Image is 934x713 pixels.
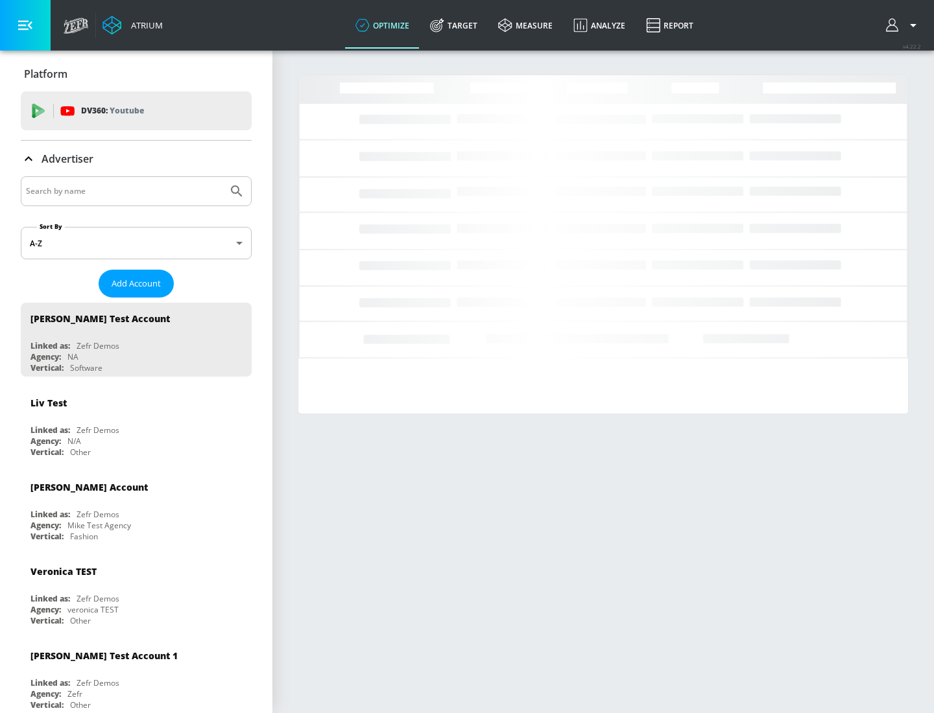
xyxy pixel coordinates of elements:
[30,604,61,615] div: Agency:
[30,312,170,325] div: [PERSON_NAME] Test Account
[30,520,61,531] div: Agency:
[37,222,65,231] label: Sort By
[77,340,119,351] div: Zefr Demos
[903,43,921,50] span: v 4.22.2
[77,593,119,604] div: Zefr Demos
[30,481,148,493] div: [PERSON_NAME] Account
[42,152,93,166] p: Advertiser
[24,67,67,81] p: Platform
[21,303,252,377] div: [PERSON_NAME] Test AccountLinked as:Zefr DemosAgency:NAVertical:Software
[21,387,252,461] div: Liv TestLinked as:Zefr DemosAgency:N/AVertical:Other
[70,362,102,373] div: Software
[67,688,82,699] div: Zefr
[77,677,119,688] div: Zefr Demos
[30,447,64,458] div: Vertical:
[67,520,131,531] div: Mike Test Agency
[30,397,67,409] div: Liv Test
[30,509,70,520] div: Linked as:
[30,340,70,351] div: Linked as:
[30,351,61,362] div: Agency:
[67,351,78,362] div: NA
[30,531,64,542] div: Vertical:
[30,615,64,626] div: Vertical:
[345,2,420,49] a: optimize
[21,555,252,629] div: Veronica TESTLinked as:Zefr DemosAgency:veronica TESTVertical:Other
[30,425,70,436] div: Linked as:
[70,699,91,710] div: Other
[30,649,178,662] div: [PERSON_NAME] Test Account 1
[67,436,81,447] div: N/A
[126,19,163,31] div: Atrium
[21,471,252,545] div: [PERSON_NAME] AccountLinked as:Zefr DemosAgency:Mike Test AgencyVertical:Fashion
[563,2,636,49] a: Analyze
[70,531,98,542] div: Fashion
[21,141,252,177] div: Advertiser
[81,104,144,118] p: DV360:
[21,227,252,259] div: A-Z
[26,183,222,200] input: Search by name
[99,270,174,298] button: Add Account
[21,91,252,130] div: DV360: Youtube
[636,2,704,49] a: Report
[488,2,563,49] a: measure
[30,565,97,578] div: Veronica TEST
[112,276,161,291] span: Add Account
[30,688,61,699] div: Agency:
[67,604,119,615] div: veronica TEST
[102,16,163,35] a: Atrium
[70,615,91,626] div: Other
[110,104,144,117] p: Youtube
[30,362,64,373] div: Vertical:
[30,436,61,447] div: Agency:
[30,593,70,604] div: Linked as:
[420,2,488,49] a: Target
[21,56,252,92] div: Platform
[30,677,70,688] div: Linked as:
[30,699,64,710] div: Vertical:
[77,425,119,436] div: Zefr Demos
[77,509,119,520] div: Zefr Demos
[70,447,91,458] div: Other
